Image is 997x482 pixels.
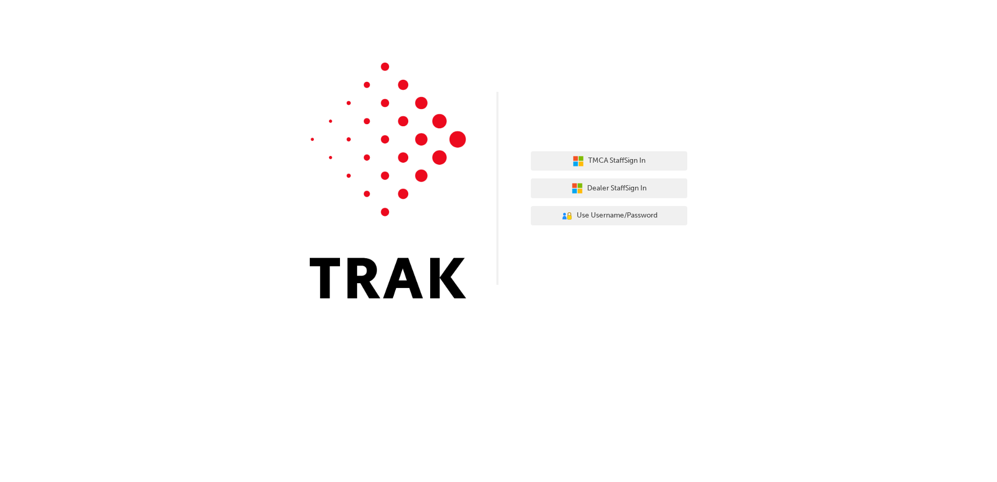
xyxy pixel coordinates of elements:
button: Dealer StaffSign In [531,178,687,198]
span: Dealer Staff Sign In [587,183,647,195]
span: TMCA Staff Sign In [588,155,646,167]
button: TMCA StaffSign In [531,151,687,171]
button: Use Username/Password [531,206,687,226]
span: Use Username/Password [577,210,658,222]
img: Trak [310,63,466,298]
